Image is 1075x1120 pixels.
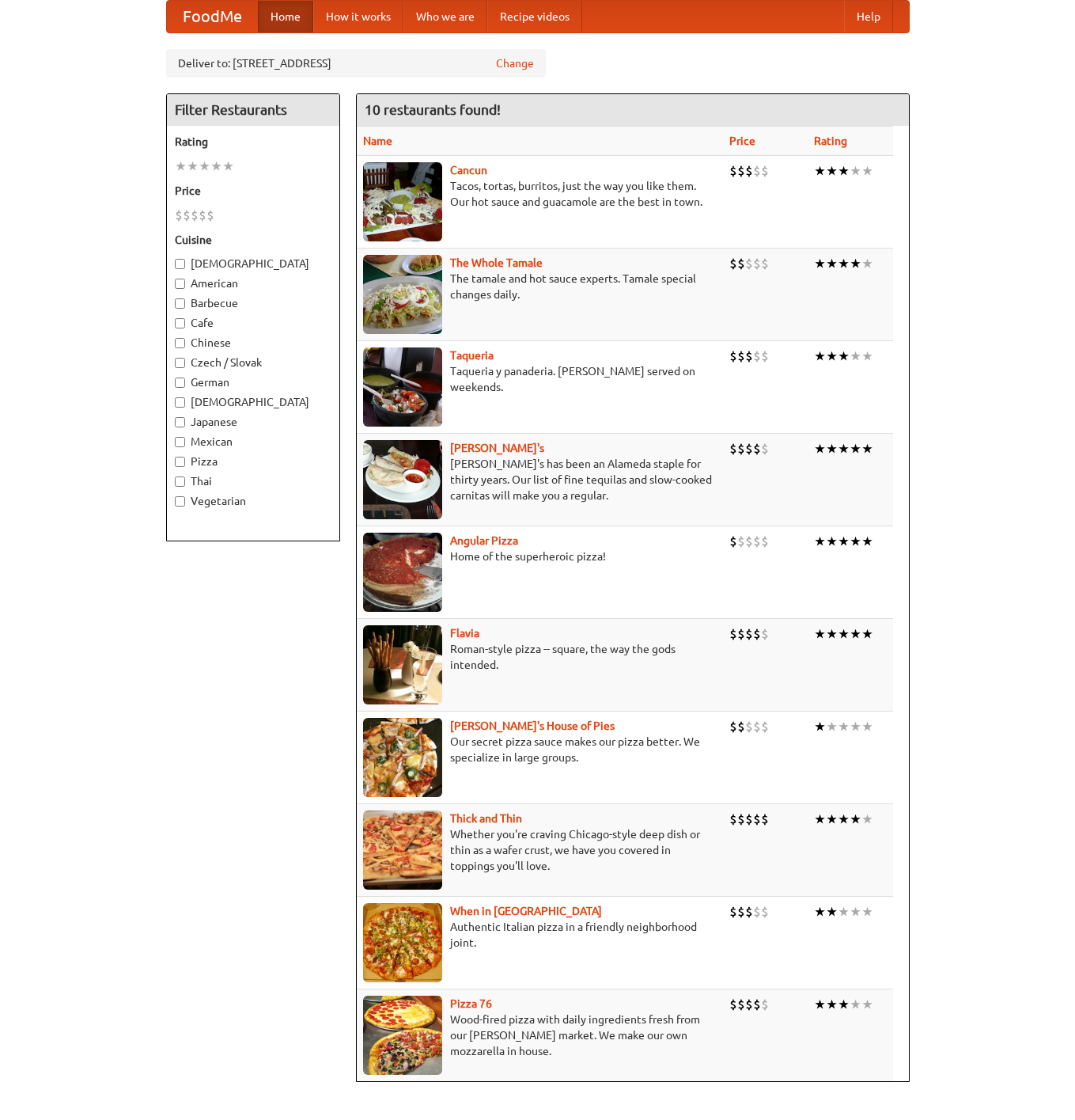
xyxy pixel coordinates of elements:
li: $ [753,162,761,180]
ng-pluralize: 10 restaurants found! [365,102,501,117]
li: $ [729,440,737,457]
img: angular.jpg [363,533,442,612]
li: $ [729,996,737,1013]
a: The Whole Tamale [450,256,543,269]
li: ★ [861,255,873,272]
li: $ [737,255,745,272]
li: $ [745,162,753,180]
li: $ [745,347,753,365]
p: Our secret pizza sauce makes our pizza better. We specialize in large groups. [363,734,717,765]
img: wholetamale.jpg [363,255,442,334]
li: ★ [826,903,838,921]
input: Barbecue [175,298,185,309]
li: ★ [814,625,826,643]
label: Barbecue [175,295,331,311]
a: [PERSON_NAME]'s [450,442,544,454]
input: Vegetarian [175,496,185,507]
li: $ [199,207,206,224]
p: [PERSON_NAME]'s has been an Alameda staple for thirty years. Our list of fine tequilas and slow-c... [363,456,717,503]
img: pizza76.jpg [363,996,442,1075]
li: $ [737,996,745,1013]
label: American [175,275,331,291]
li: $ [753,718,761,735]
li: ★ [861,533,873,550]
a: Taqueria [450,349,494,362]
label: Mexican [175,434,331,450]
p: Roman-style pizza -- square, the way the gods intended. [363,641,717,673]
li: ★ [187,158,199,175]
input: Thai [175,476,185,487]
li: ★ [814,903,826,921]
li: ★ [838,625,850,643]
li: ★ [838,440,850,457]
input: [DEMOGRAPHIC_DATA] [175,397,185,408]
label: Chinese [175,335,331,351]
li: $ [745,996,753,1013]
li: ★ [814,533,826,550]
li: ★ [850,347,861,365]
b: [PERSON_NAME]'s House of Pies [450,719,615,732]
a: When in [GEOGRAPHIC_DATA] [450,905,602,917]
li: $ [761,533,769,550]
li: $ [729,811,737,828]
li: ★ [222,158,234,175]
li: $ [737,347,745,365]
a: Thick and Thin [450,812,522,825]
li: ★ [861,162,873,180]
li: ★ [838,718,850,735]
label: Japanese [175,414,331,430]
a: Home [258,1,313,32]
p: The tamale and hot sauce experts. Tamale special changes daily. [363,271,717,302]
a: Help [844,1,893,32]
li: $ [729,162,737,180]
input: Czech / Slovak [175,358,185,368]
li: $ [761,440,769,457]
li: ★ [838,903,850,921]
li: ★ [814,718,826,735]
li: $ [753,347,761,365]
li: $ [761,255,769,272]
li: ★ [861,347,873,365]
img: luigis.jpg [363,718,442,797]
li: ★ [850,255,861,272]
li: ★ [850,903,861,921]
li: $ [745,255,753,272]
li: ★ [861,996,873,1013]
li: ★ [826,996,838,1013]
li: ★ [850,718,861,735]
div: Deliver to: [STREET_ADDRESS] [166,49,546,78]
a: Change [496,55,534,71]
input: Cafe [175,318,185,328]
li: $ [737,811,745,828]
b: Angular Pizza [450,534,518,547]
li: ★ [861,440,873,457]
a: Flavia [450,627,479,640]
li: ★ [850,162,861,180]
li: $ [175,207,183,224]
li: $ [729,533,737,550]
label: [DEMOGRAPHIC_DATA] [175,256,331,271]
p: Tacos, tortas, burritos, just the way you like them. Our hot sauce and guacamole are the best in ... [363,178,717,210]
li: ★ [814,996,826,1013]
input: German [175,378,185,388]
li: $ [745,440,753,457]
li: ★ [814,255,826,272]
img: wheninrome.jpg [363,903,442,982]
p: Taqueria y panaderia. [PERSON_NAME] served on weekends. [363,363,717,395]
li: $ [737,162,745,180]
li: $ [737,440,745,457]
li: $ [761,347,769,365]
li: ★ [838,533,850,550]
li: ★ [826,533,838,550]
li: $ [729,255,737,272]
li: $ [745,533,753,550]
li: ★ [861,718,873,735]
li: $ [761,718,769,735]
p: Home of the superheroic pizza! [363,549,717,564]
li: $ [729,903,737,921]
li: ★ [814,811,826,828]
li: ★ [850,625,861,643]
